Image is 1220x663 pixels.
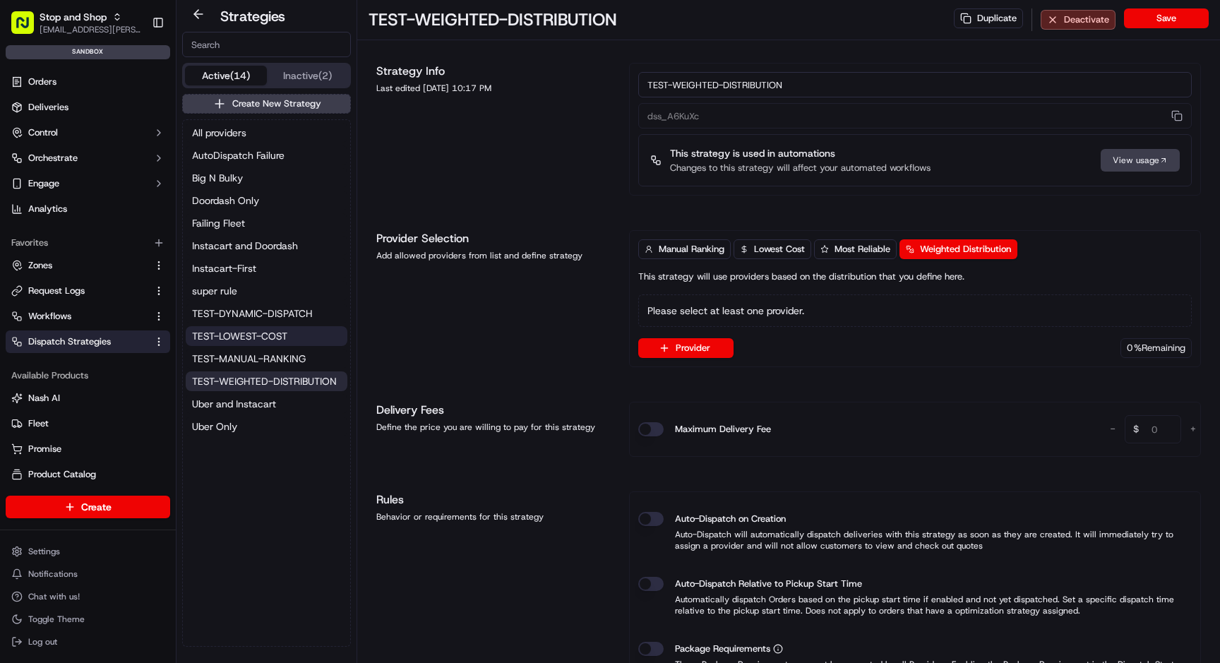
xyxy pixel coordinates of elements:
span: Analytics [28,203,67,215]
a: Fleet [11,417,165,430]
span: All providers [192,126,246,140]
button: Orchestrate [6,147,170,169]
button: Instacart-First [186,258,347,278]
div: Define the price you are willing to pay for this strategy [376,422,612,433]
button: Uber Only [186,417,347,436]
a: Failing Fleet [186,213,347,233]
button: Inactive (2) [267,66,349,85]
span: super rule [192,284,237,298]
span: TEST-DYNAMIC-DISPATCH [192,306,312,321]
button: Deactivate [1041,10,1116,30]
button: Duplicate [954,8,1023,28]
span: Failing Fleet [192,216,245,230]
a: Deliveries [6,96,170,119]
a: Promise [11,443,165,455]
a: Uber and Instacart [186,394,347,414]
span: Request Logs [28,285,85,297]
button: TEST-MANUAL-RANKING [186,349,347,369]
button: Big N Bulky [186,168,347,188]
a: Request Logs [11,285,148,297]
span: Create [81,500,112,514]
p: Auto-Dispatch will automatically dispatch deliveries with this strategy as soon as they are creat... [638,529,1192,551]
img: 1736555255976-a54dd68f-1ca7-489b-9aae-adbdc363a1c4 [28,258,40,269]
button: Settings [6,542,170,561]
span: % Remaining [1134,342,1185,354]
img: 1736555255976-a54dd68f-1ca7-489b-9aae-adbdc363a1c4 [14,135,40,160]
span: Package Requirements [675,642,770,656]
button: Engage [6,172,170,195]
div: 📗 [14,317,25,328]
label: Auto-Dispatch on Creation [675,512,786,526]
span: Zones [28,259,52,272]
button: Instacart and Doordash [186,236,347,256]
button: Create New Strategy [182,94,351,114]
img: 3855928211143_97847f850aaaf9af0eff_72.jpg [30,135,55,160]
img: Matthew Saporito [14,205,37,228]
span: $ [1128,417,1144,446]
button: Create [6,496,170,518]
button: Chat with us! [6,587,170,607]
button: Stop and Shop [40,10,107,24]
a: AutoDispatch Failure [186,145,347,165]
a: Dispatch Strategies [11,335,148,348]
button: Package Requirements [773,644,783,654]
h1: Delivery Fees [376,402,612,419]
span: Deliveries [28,101,68,114]
a: Nash AI [11,392,165,405]
a: Product Catalog [11,468,165,481]
div: Add allowed providers from list and define strategy [376,250,612,261]
div: Behavior or requirements for this strategy [376,511,612,522]
a: 💻API Documentation [114,310,232,335]
button: All providers [186,123,347,143]
button: See all [219,181,257,198]
span: • [117,219,122,230]
div: Please select at least one provider. [638,294,1192,327]
span: API Documentation [133,316,227,330]
span: [PERSON_NAME] [44,219,114,230]
button: Most Reliable [814,239,897,259]
button: Save [1124,8,1209,28]
span: Uber Only [192,419,237,434]
button: Provider [638,338,734,358]
button: super rule [186,281,347,301]
button: Nash AI [6,387,170,410]
button: [EMAIL_ADDRESS][PERSON_NAME][DOMAIN_NAME] [40,24,140,35]
button: Promise [6,438,170,460]
span: Lowest Cost [754,243,805,256]
span: Weighted Distribution [920,243,1011,256]
button: Control [6,121,170,144]
p: This strategy will use providers based on the distribution that you define here. [638,270,964,283]
span: Doordash Only [192,193,259,208]
img: Matthew Saporito [14,244,37,266]
h1: Rules [376,491,612,508]
a: Orders [6,71,170,93]
p: Changes to this strategy will affect your automated workflows [670,162,931,174]
span: Promise [28,443,61,455]
div: 0 [1120,338,1192,358]
label: Maximum Delivery Fee [675,422,771,436]
label: Auto-Dispatch Relative to Pickup Start Time [675,577,862,591]
button: Toggle Theme [6,609,170,629]
a: Zones [11,259,148,272]
button: Weighted Distribution [899,239,1017,259]
p: Welcome 👋 [14,56,257,79]
span: Toggle Theme [28,614,85,625]
span: Notifications [28,568,78,580]
button: Dispatch Strategies [6,330,170,353]
h1: Strategy Info [376,63,612,80]
span: Orders [28,76,56,88]
button: Product Catalog [6,463,170,486]
span: [DATE] [125,257,154,268]
div: sandbox [6,45,170,59]
a: View usage [1101,149,1180,172]
button: Doordash Only [186,191,347,210]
